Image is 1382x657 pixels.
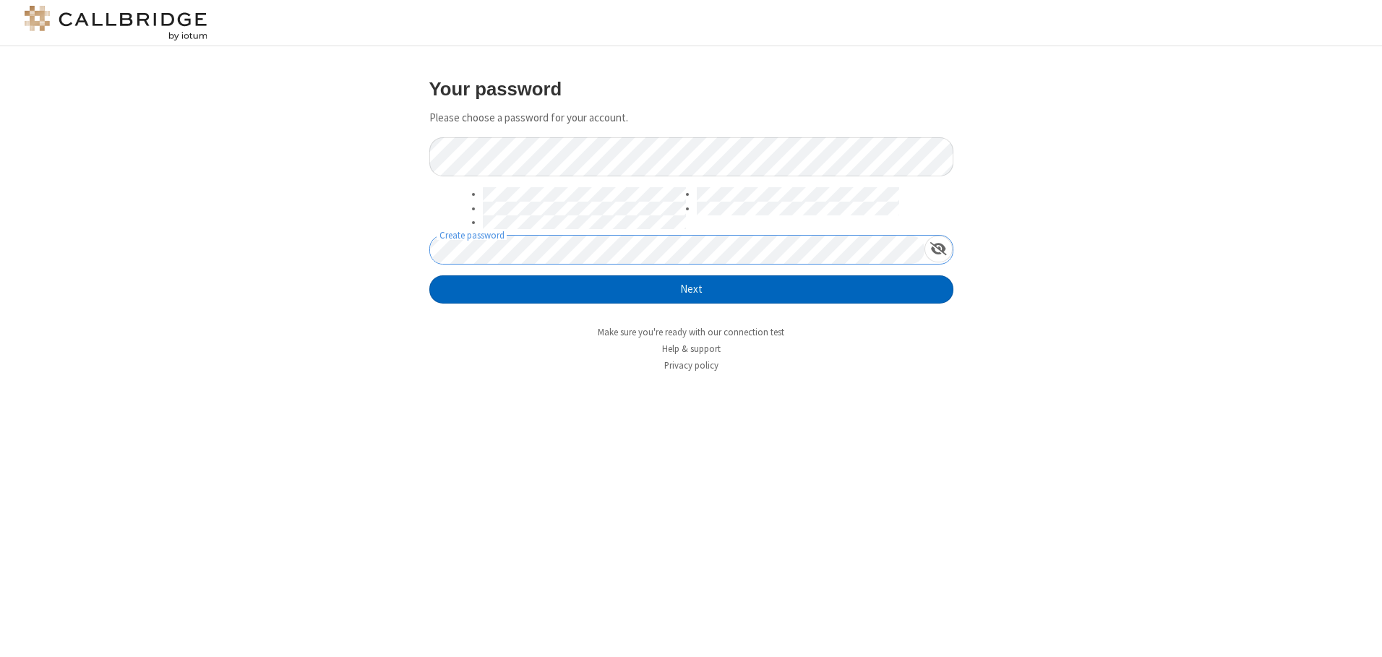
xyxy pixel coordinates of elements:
img: logo@2x.png [22,6,210,40]
h3: Your password [429,79,953,99]
div: Show password [924,236,953,262]
p: Please choose a password for your account. [429,110,953,126]
a: Make sure you're ready with our connection test [598,326,784,338]
a: Privacy policy [664,359,718,372]
a: Help & support [662,343,721,355]
button: Next [429,275,953,304]
input: Create password [430,236,924,264]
